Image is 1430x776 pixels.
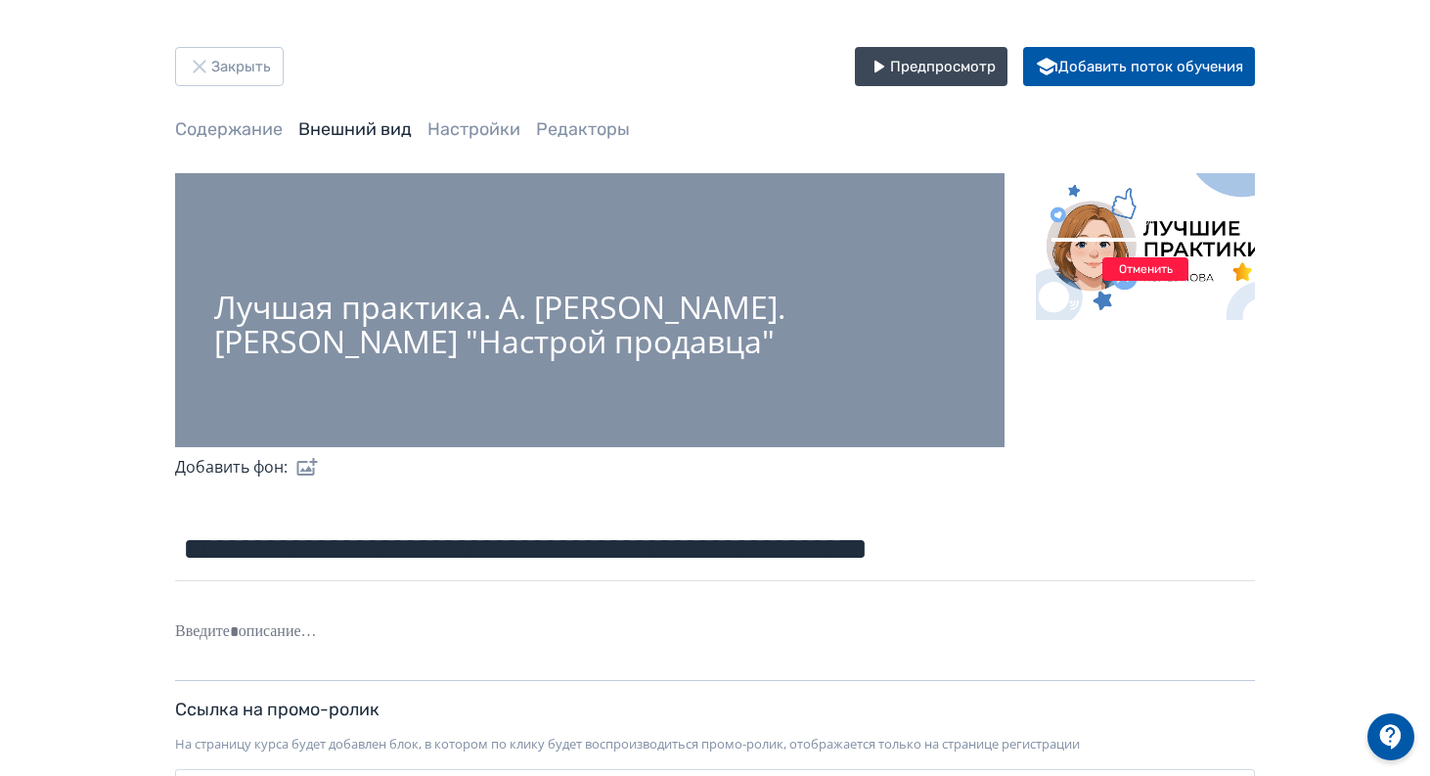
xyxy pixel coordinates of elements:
button: Предпросмотр [855,47,1007,86]
a: Внешний вид [298,118,412,140]
button: Закрыть [175,47,284,86]
a: Редакторы [536,118,630,140]
div: Ссылка на промо-ролик [175,697,380,723]
a: Содержание [175,118,283,140]
div: 0% [1138,212,1154,230]
div: На страницу курса будет добавлен блок, в котором по клику будет воспроизводиться промо-ролик, ото... [175,735,1255,754]
button: 0% [1102,257,1188,281]
div: Лучшая практика. А. [PERSON_NAME]. [PERSON_NAME] "Настрой продавца" [214,290,965,358]
button: Добавить поток обучения [1023,47,1255,86]
a: Настройки [427,118,520,140]
div: Добавить фон: [175,447,319,486]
